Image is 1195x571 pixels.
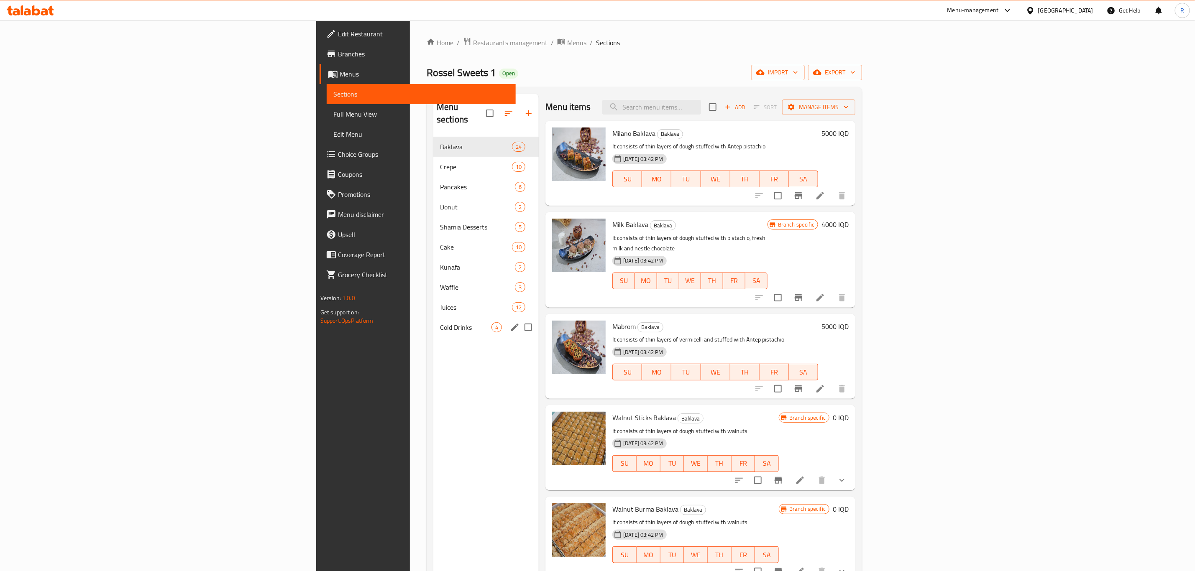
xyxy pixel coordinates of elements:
a: Coupons [320,164,516,184]
span: Donut [440,202,515,212]
p: It consists of thin layers of dough stuffed with walnuts [612,426,779,436]
button: import [751,65,805,80]
span: [DATE] 03:42 PM [620,439,666,447]
button: TU [660,546,684,563]
div: Baklava [680,505,706,515]
span: TU [664,549,681,561]
div: Baklava [657,129,683,139]
div: Baklava [440,142,512,152]
span: Manage items [789,102,849,112]
span: Branch specific [786,414,829,422]
button: WE [701,364,730,380]
span: WE [704,366,727,378]
a: Edit menu item [815,384,825,394]
span: SA [758,549,775,561]
div: Baklava [678,413,704,423]
button: SU [612,273,635,289]
span: Milano Baklava [612,127,655,140]
span: Branch specific [775,221,818,229]
div: Cold Drinks4edit [433,317,539,337]
button: SA [789,171,818,187]
span: FR [727,275,742,287]
span: Grocery Checklist [338,270,509,280]
span: Add [724,102,746,112]
span: 5 [515,223,525,231]
button: WE [684,455,708,472]
button: SA [755,455,779,472]
span: Walnut Burma Baklava [612,503,678,515]
button: WE [679,273,701,289]
span: import [758,67,798,78]
button: FR [723,273,745,289]
span: 6 [515,183,525,191]
span: Branches [338,49,509,59]
a: Choice Groups [320,144,516,164]
button: SU [612,455,637,472]
span: WE [687,549,704,561]
span: 10 [512,243,525,251]
span: SU [616,173,639,185]
span: TH [711,549,728,561]
span: Kunafa [440,262,515,272]
a: Full Menu View [327,104,516,124]
button: MO [637,546,660,563]
button: Add [722,101,748,114]
a: Upsell [320,224,516,245]
div: items [515,222,525,232]
span: Edit Menu [333,129,509,139]
span: Cold Drinks [440,322,491,332]
span: Version: [320,293,341,303]
button: FR [732,546,755,563]
div: items [515,182,525,192]
span: Shamia Desserts [440,222,515,232]
div: items [512,162,525,172]
li: / [551,38,554,48]
button: TU [671,171,701,187]
button: SA [789,364,818,380]
span: WE [683,275,698,287]
span: Juices [440,302,512,312]
button: MO [635,273,657,289]
p: It consists of thin layers of dough stuffed with pistachio, fresh milk and nestle chocolate [612,233,768,254]
span: Select section first [748,101,782,114]
div: Baklava [637,322,663,332]
span: R [1180,6,1184,15]
a: Edit menu item [815,293,825,303]
svg: Show Choices [837,475,847,485]
button: Branch-specific-item [768,470,788,490]
div: [GEOGRAPHIC_DATA] [1038,6,1093,15]
img: Milano Baklava [552,127,606,181]
nav: Menu sections [433,133,539,341]
button: WE [701,171,730,187]
span: Mabrom [612,320,636,333]
span: Sort sections [499,103,519,123]
span: [DATE] 03:42 PM [620,348,666,356]
span: WE [687,457,704,469]
div: Pancakes6 [433,177,539,197]
button: Branch-specific-item [788,379,809,399]
span: Select to update [749,472,767,489]
button: TU [657,273,679,289]
button: Branch-specific-item [788,288,809,308]
p: It consists of thin layers of dough stuffed with Antep pistachio [612,141,818,152]
span: Pancakes [440,182,515,192]
h6: 5000 IQD [821,321,849,332]
h6: 0 IQD [833,503,849,515]
span: Branch specific [786,505,829,513]
div: items [512,242,525,252]
span: TU [664,457,681,469]
button: SU [612,171,642,187]
div: Crepe [440,162,512,172]
button: show more [832,470,852,490]
h6: 5000 IQD [821,127,849,139]
span: TH [704,275,720,287]
div: Cake10 [433,237,539,257]
img: Walnut Sticks Baklava [552,412,606,465]
a: Edit Menu [327,124,516,144]
span: Select to update [769,187,787,204]
button: FR [760,171,789,187]
span: [DATE] 03:42 PM [620,257,666,265]
span: Baklava [650,221,676,230]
